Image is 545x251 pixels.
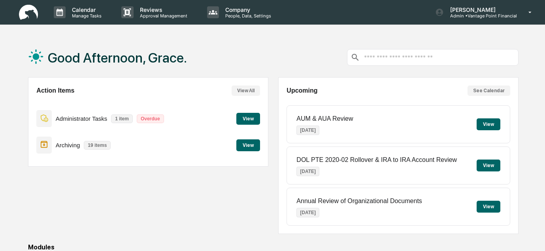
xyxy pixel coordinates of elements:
[477,118,500,130] button: View
[134,13,191,19] p: Approval Management
[219,6,275,13] p: Company
[236,139,260,151] button: View
[28,243,519,251] div: Modules
[468,86,510,96] button: See Calendar
[84,141,111,150] p: 19 items
[236,141,260,148] a: View
[111,114,133,123] p: 1 item
[66,13,106,19] p: Manage Tasks
[444,6,517,13] p: [PERSON_NAME]
[66,6,106,13] p: Calendar
[19,5,38,20] img: logo
[137,114,164,123] p: Overdue
[296,208,319,217] p: [DATE]
[232,86,260,96] button: View All
[56,142,80,148] p: Archiving
[236,113,260,125] button: View
[296,167,319,176] p: [DATE]
[444,13,517,19] p: Admin • Vantage Point Financial
[296,156,457,164] p: DOL PTE 2020-02 Rollover & IRA to IRA Account Review
[477,201,500,213] button: View
[477,160,500,171] button: View
[296,198,422,205] p: Annual Review of Organizational Documents
[296,125,319,135] p: [DATE]
[36,87,74,94] h2: Action Items
[236,114,260,122] a: View
[287,87,317,94] h2: Upcoming
[134,6,191,13] p: Reviews
[48,50,187,66] h1: Good Afternoon, Grace.
[219,13,275,19] p: People, Data, Settings
[296,115,353,122] p: AUM & AUA Review
[56,115,107,122] p: Administrator Tasks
